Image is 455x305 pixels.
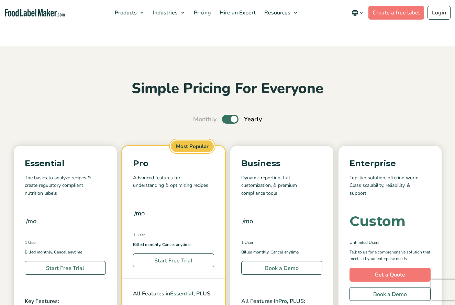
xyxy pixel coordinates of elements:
[349,214,406,228] div: Custom
[193,115,217,124] span: Monthly
[241,239,253,246] span: 1 User
[133,241,214,248] p: Billed monthly. Cancel anytime
[349,174,431,197] p: Top-tier solution, offering world Class scalability, reliability, & support
[368,6,424,20] a: Create a free label
[218,9,256,16] span: Hire an Expert
[113,9,137,16] span: Products
[133,157,214,170] p: Pro
[133,253,214,267] a: Start Free Trial
[349,239,379,246] span: Unlimited Users
[278,297,287,305] span: Pro
[170,139,215,154] span: Most Popular
[25,249,106,256] p: Billed monthly. Cancel anytime
[241,174,322,197] p: Dynamic reporting, full customization, & premium compliance tools
[151,9,178,16] span: Industries
[244,115,262,124] span: Yearly
[25,157,106,170] p: Essential
[26,216,36,226] span: /mo
[25,174,106,197] p: The basics to analyze recipes & create regulatory compliant nutrition labels
[222,115,238,124] label: Toggle
[192,9,212,16] span: Pricing
[241,249,322,256] p: Billed monthly. Cancel anytime
[5,79,450,98] h2: Simple Pricing For Everyone
[133,174,214,190] p: Advanced features for understanding & optimizing recipes
[349,268,431,282] a: Get a Quote
[349,287,431,301] a: Book a Demo
[241,261,322,275] a: Book a Demo
[349,249,431,262] p: Talk to us for a comprehensive solution that meets all your enterprise needs
[170,290,193,297] span: Essential
[428,6,451,20] a: Login
[25,261,106,275] a: Start Free Trial
[243,216,253,226] span: /mo
[262,9,291,16] span: Resources
[133,290,214,298] p: All Features in , PLUS:
[241,157,322,170] p: Business
[133,232,145,238] span: 1 User
[25,239,37,246] span: 1 User
[134,208,145,218] span: /mo
[349,157,431,170] p: Enterprise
